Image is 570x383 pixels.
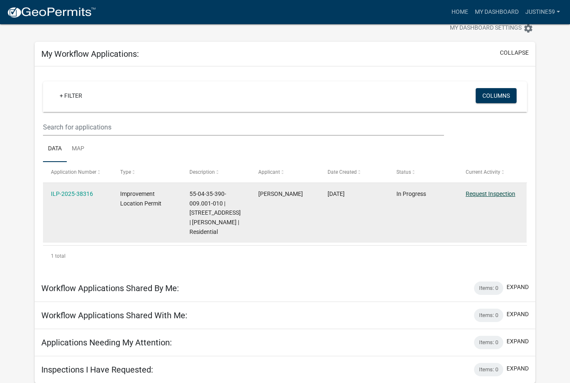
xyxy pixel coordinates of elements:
button: expand [507,310,529,319]
datatable-header-cell: Date Created [320,162,389,182]
datatable-header-cell: Type [112,162,182,182]
a: My Dashboard [472,4,522,20]
span: Current Activity [466,169,500,175]
datatable-header-cell: Current Activity [458,162,527,182]
a: ILP-2025-38316 [51,190,93,197]
button: Columns [476,88,517,103]
a: Map [67,136,89,162]
button: expand [507,364,529,373]
button: expand [507,283,529,292]
i: settings [523,23,533,33]
span: Date Created [328,169,357,175]
h5: Workflow Applications Shared By Me: [41,283,179,293]
input: Search for applications [43,119,444,136]
span: 04/07/2025 [328,190,345,197]
span: Description [189,169,215,175]
div: 1 total [43,246,527,266]
span: Status [396,169,411,175]
a: + Filter [53,88,89,103]
span: In Progress [396,190,426,197]
a: Request Inspection [466,190,515,197]
h5: My Workflow Applications: [41,49,139,59]
a: justine59 [522,4,563,20]
div: collapse [35,66,535,275]
div: Items: 0 [474,336,503,349]
span: 55-04-35-390-009.001-010 | 3493 W S R 142 | Justine LaSpada | Residential [189,190,241,235]
span: My Dashboard Settings [450,23,522,33]
span: Improvement Location Permit [120,190,161,207]
span: Applicant [258,169,280,175]
span: Type [120,169,131,175]
h5: Workflow Applications Shared With Me: [41,310,187,320]
button: collapse [500,48,529,57]
datatable-header-cell: Description [181,162,250,182]
span: JUSTINE LASPADA [258,190,303,197]
datatable-header-cell: Applicant [250,162,320,182]
a: Home [448,4,472,20]
a: Data [43,136,67,162]
button: expand [507,337,529,346]
span: Application Number [51,169,96,175]
h5: Applications Needing My Attention: [41,337,172,347]
div: Items: 0 [474,282,503,295]
button: My Dashboard Settingssettings [443,20,540,36]
datatable-header-cell: Application Number [43,162,112,182]
datatable-header-cell: Status [388,162,458,182]
div: Items: 0 [474,309,503,322]
div: Items: 0 [474,363,503,376]
h5: Inspections I Have Requested: [41,365,153,375]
